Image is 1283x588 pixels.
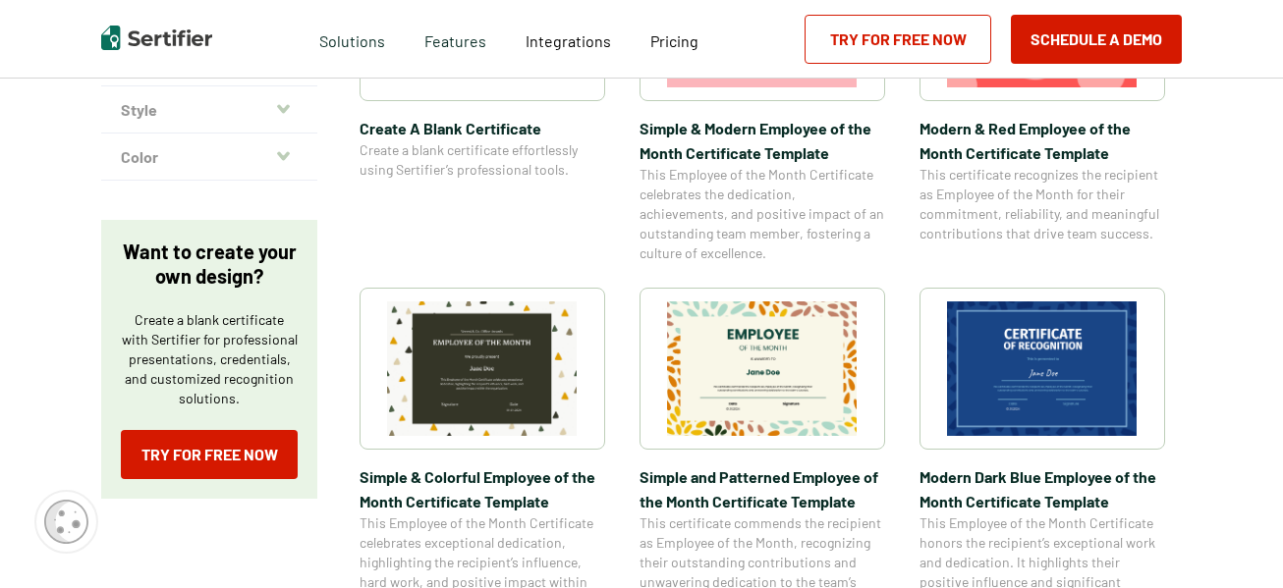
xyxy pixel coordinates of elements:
button: Schedule a Demo [1011,15,1182,64]
span: Integrations [526,31,611,50]
img: Sertifier | Digital Credentialing Platform [101,26,212,50]
span: Simple & Colorful Employee of the Month Certificate Template [360,464,605,513]
a: Try for Free Now [805,15,991,64]
a: Pricing [650,27,698,51]
button: Style [101,86,317,134]
span: Modern & Red Employee of the Month Certificate Template [920,116,1165,165]
p: Create a blank certificate with Sertifier for professional presentations, credentials, and custom... [121,310,298,408]
img: Modern Dark Blue Employee of the Month Certificate Template [947,301,1138,436]
span: Simple and Patterned Employee of the Month Certificate Template [640,464,885,513]
a: Try for Free Now [121,430,298,479]
span: Modern Dark Blue Employee of the Month Certificate Template [920,464,1165,513]
img: Simple and Patterned Employee of the Month Certificate Template [667,301,858,436]
span: Create a blank certificate effortlessly using Sertifier’s professional tools. [360,140,605,180]
img: Simple & Colorful Employee of the Month Certificate Template [387,301,578,436]
button: Color [101,134,317,181]
span: This certificate recognizes the recipient as Employee of the Month for their commitment, reliabil... [920,165,1165,243]
p: Want to create your own design? [121,240,298,289]
img: Cookie Popup Icon [44,500,88,544]
span: Simple & Modern Employee of the Month Certificate Template [640,116,885,165]
span: Solutions [319,27,385,51]
iframe: Chat Widget [1185,494,1283,588]
span: Create A Blank Certificate [360,116,605,140]
a: Integrations [526,27,611,51]
span: This Employee of the Month Certificate celebrates the dedication, achievements, and positive impa... [640,165,885,263]
span: Pricing [650,31,698,50]
span: Features [424,27,486,51]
